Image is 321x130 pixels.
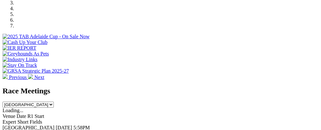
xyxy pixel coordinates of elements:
[3,57,38,62] img: Industry Links
[3,40,47,45] img: Cash Up Your Club
[3,62,37,68] img: Stay On Track
[30,119,42,125] span: Fields
[3,108,23,113] span: Loading...
[34,75,44,80] span: Next
[17,119,29,125] span: Short
[28,75,44,80] a: Next
[3,34,90,40] img: 2025 TAB Adelaide Cup - On Sale Now
[28,74,33,79] img: chevron-right-pager-white.svg
[17,113,26,119] span: Date
[3,74,8,79] img: chevron-left-pager-white.svg
[3,87,318,95] h2: Race Meetings
[27,113,44,119] span: R1 Start
[3,45,36,51] img: IER REPORT
[3,113,15,119] span: Venue
[3,119,16,125] span: Expert
[3,51,49,57] img: Greyhounds As Pets
[3,68,69,74] img: GRSA Strategic Plan 2025-27
[3,75,28,80] a: Previous
[9,75,27,80] span: Previous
